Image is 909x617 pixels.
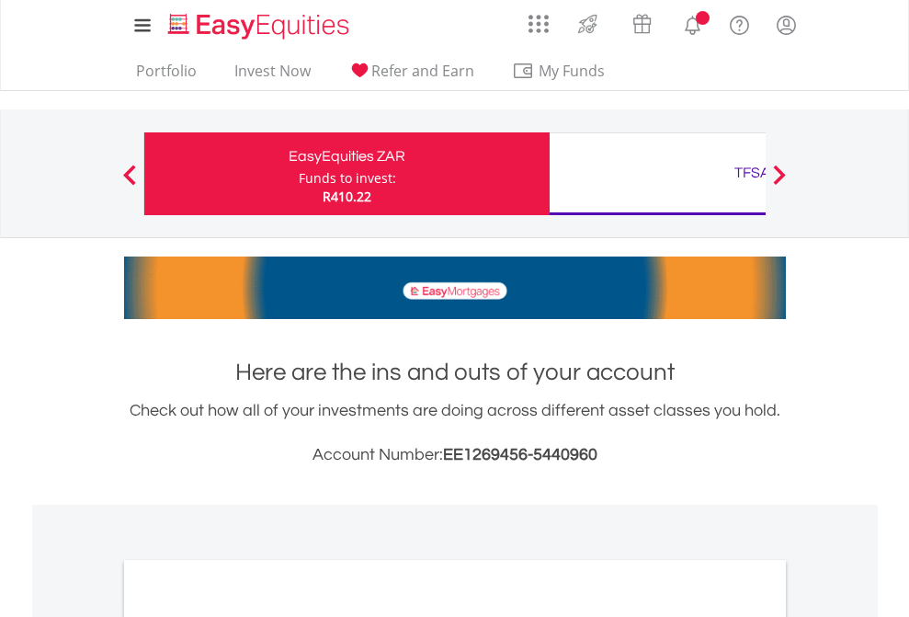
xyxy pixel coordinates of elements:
[124,356,786,389] h1: Here are the ins and outs of your account
[111,174,148,192] button: Previous
[615,5,669,39] a: Vouchers
[371,61,474,81] span: Refer and Earn
[573,9,603,39] img: thrive-v2.svg
[165,11,357,41] img: EasyEquities_Logo.png
[124,257,786,319] img: EasyMortage Promotion Banner
[129,62,204,90] a: Portfolio
[763,5,810,45] a: My Profile
[124,442,786,468] h3: Account Number:
[161,5,357,41] a: Home page
[669,5,716,41] a: Notifications
[528,14,549,34] img: grid-menu-icon.svg
[627,9,657,39] img: vouchers-v2.svg
[155,143,539,169] div: EasyEquities ZAR
[716,5,763,41] a: FAQ's and Support
[517,5,561,34] a: AppsGrid
[512,59,632,83] span: My Funds
[124,398,786,468] div: Check out how all of your investments are doing across different asset classes you hold.
[299,169,396,188] div: Funds to invest:
[227,62,318,90] a: Invest Now
[323,188,371,205] span: R410.22
[443,446,597,463] span: EE1269456-5440960
[341,62,482,90] a: Refer and Earn
[761,174,798,192] button: Next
